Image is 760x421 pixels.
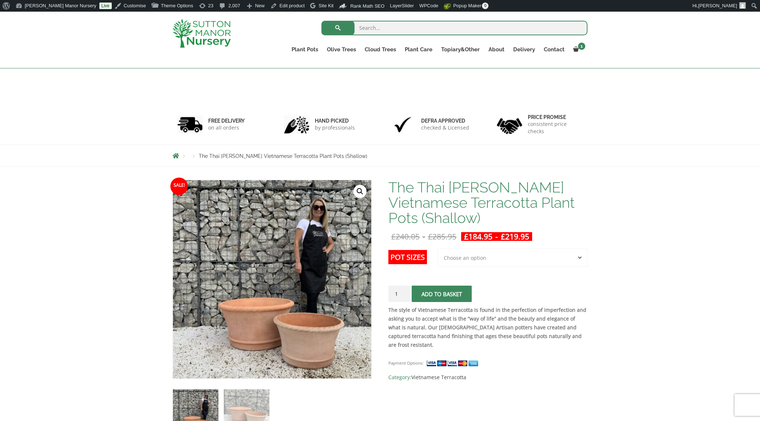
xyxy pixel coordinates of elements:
[391,231,420,242] bdi: 240.05
[284,115,309,134] img: 2.jpg
[177,115,203,134] img: 1.jpg
[412,286,472,302] button: Add to basket
[99,3,112,9] a: Live
[464,231,468,242] span: £
[208,124,245,131] p: on all orders
[173,153,587,159] nav: Breadcrumbs
[388,180,587,226] h1: The Thai [PERSON_NAME] Vietnamese Terracotta Plant Pots (Shallow)
[461,232,532,241] ins: -
[421,124,469,131] p: checked & Licensed
[388,373,587,382] span: Category:
[539,44,569,55] a: Contact
[208,118,245,124] h6: FREE DELIVERY
[501,231,505,242] span: £
[321,21,587,35] input: Search...
[698,3,737,8] span: [PERSON_NAME]
[173,19,231,48] img: logo
[528,114,583,120] h6: Price promise
[484,44,509,55] a: About
[569,44,587,55] a: 1
[400,44,437,55] a: Plant Care
[318,3,333,8] span: Site Kit
[428,231,432,242] span: £
[388,232,459,241] del: -
[350,3,384,9] span: Rank Math SEO
[353,185,367,198] a: View full-screen image gallery
[388,250,427,264] label: Pot Sizes
[199,153,367,159] span: The Thai [PERSON_NAME] Vietnamese Terracotta Plant Pots (Shallow)
[421,118,469,124] h6: Defra approved
[287,44,322,55] a: Plant Pots
[426,360,481,367] img: payment supported
[388,360,424,366] small: Payment Options:
[509,44,539,55] a: Delivery
[464,231,492,242] bdi: 184.95
[388,286,410,302] input: Product quantity
[528,120,583,135] p: consistent price checks
[322,44,360,55] a: Olive Trees
[391,231,396,242] span: £
[315,124,355,131] p: by professionals
[411,374,466,381] a: Vietnamese Terracotta
[360,44,400,55] a: Cloud Trees
[428,231,456,242] bdi: 285.95
[482,3,488,9] span: 0
[390,115,416,134] img: 3.jpg
[315,118,355,124] h6: hand picked
[170,178,188,195] span: Sale!
[173,180,371,378] img: The Thai Binh Vietnamese Terracotta Plant Pots (Shallow) - BA933556 B3C7 4786 9FF8 A7FED89FCBF4 1...
[501,231,529,242] bdi: 219.95
[437,44,484,55] a: Topiary&Other
[497,114,522,136] img: 4.jpg
[388,306,586,348] strong: The style of Vietnamese Terracotta is found in the perfection of imperfection and asking you to a...
[578,43,585,50] span: 1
